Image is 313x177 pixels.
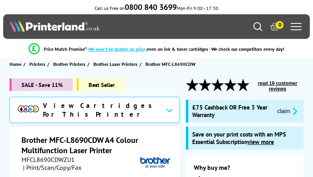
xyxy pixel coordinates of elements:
[44,46,87,52] span: Price Match Promise*
[10,60,21,68] span: Home
[194,164,296,175] div: Why buy me?
[29,60,47,68] a: Printers
[4,42,309,56] li: modal_Promise
[275,107,300,116] button: promo-description
[276,21,284,29] span: 0
[21,135,170,156] h1: Brother MFC-L8690CDW A4 Colour Multifunction Laser Printer
[53,60,87,68] a: Brother Printers
[10,19,156,34] a: Printerland Logo
[18,106,39,112] img: cmyk-icon.svg
[270,22,279,31] a: 0
[10,79,73,91] span: SALE - Save 11%
[192,104,271,119] span: £75 Cashback OR Free 3 Year Warranty
[77,79,125,91] span: Best Seller
[23,164,81,171] span: | Print/Scan/Copy/Fax
[87,46,284,52] div: - even on ink & toner cartridges - We check our competitors every day!
[251,80,303,92] button: read 19 customer reviews
[145,60,195,68] span: Brother MFC-L8690CDW
[43,101,159,119] span: View Cartridges For This Printer
[93,60,137,68] span: Brother Laser Printers
[10,60,23,68] a: Home
[93,60,139,68] a: Brother Laser Printers
[125,2,177,12] b: 0800 840 3699
[247,138,274,146] u: view more
[192,131,286,146] span: Save on your print costs with an MPS Essential Subscription
[253,22,262,31] a: Search
[140,157,170,169] img: Brother
[29,60,45,68] span: Printers
[21,156,75,164] span: MFCL8690CDWZU1
[89,46,147,52] span: We won’t be beaten on price,
[125,5,177,11] a: 0800 840 3699
[53,60,85,68] span: Brother Printers
[10,19,100,32] img: Printerland Logo
[145,60,197,68] a: Brother MFC-L8690CDW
